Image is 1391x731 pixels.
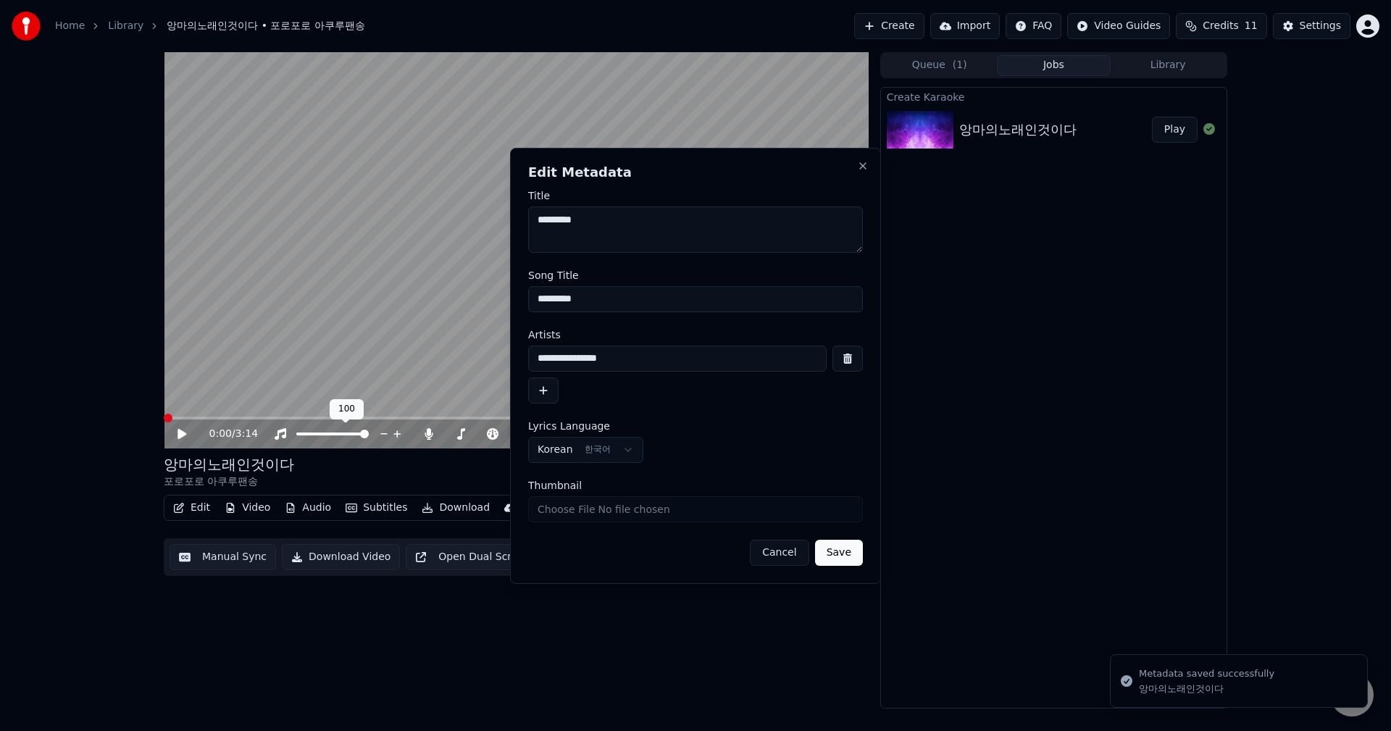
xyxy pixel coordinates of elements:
[528,480,582,490] span: Thumbnail
[815,540,863,566] button: Save
[528,330,863,340] label: Artists
[528,270,863,280] label: Song Title
[528,421,610,431] span: Lyrics Language
[528,166,863,179] h2: Edit Metadata
[750,540,809,566] button: Cancel
[528,191,863,201] label: Title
